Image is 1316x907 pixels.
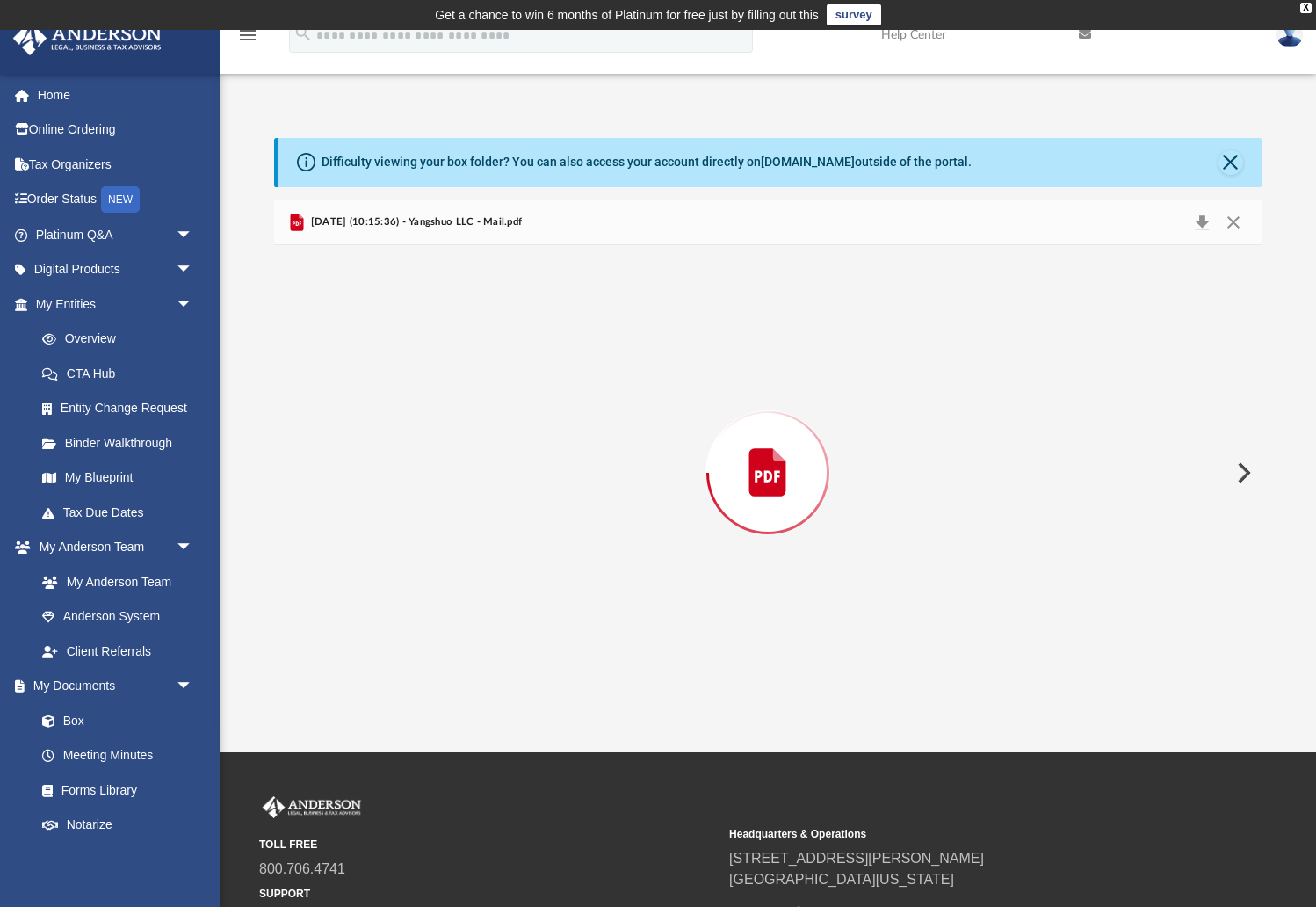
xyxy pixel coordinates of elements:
small: SUPPORT [259,886,717,902]
a: Entity Change Request [25,391,220,426]
span: arrow_drop_down [176,287,211,323]
a: [GEOGRAPHIC_DATA][US_STATE] [729,872,954,887]
span: arrow_drop_down [176,217,211,253]
small: Headquarters & Operations [729,826,1187,842]
a: Binder Walkthrough [25,425,220,461]
a: My Anderson Team [25,564,202,599]
button: Close [1218,210,1249,235]
span: arrow_drop_down [176,669,211,705]
a: Overview [25,322,220,357]
a: My Anderson Teamarrow_drop_down [12,530,211,565]
a: My Blueprint [25,461,211,496]
div: NEW [101,186,140,213]
span: arrow_drop_down [176,252,211,288]
a: [DOMAIN_NAME] [761,155,855,169]
span: [DATE] (10:15:36) - Yangshuo LLC - Mail.pdf [307,214,523,230]
img: Anderson Advisors Platinum Portal [259,796,365,819]
a: 800.706.4741 [259,861,345,876]
div: Preview [274,200,1261,700]
img: User Pic [1276,22,1303,47]
a: Digital Productsarrow_drop_down [12,252,220,287]
a: survey [827,4,881,25]
img: Anderson Advisors Platinum Portal [8,21,167,55]
i: menu [237,25,258,46]
span: arrow_drop_down [176,842,211,878]
small: TOLL FREE [259,837,717,853]
button: Close [1218,150,1243,175]
a: My Documentsarrow_drop_down [12,669,211,704]
a: [STREET_ADDRESS][PERSON_NAME] [729,851,984,866]
div: close [1300,3,1312,13]
a: Tax Due Dates [25,495,220,530]
a: Order StatusNEW [12,182,220,218]
a: Online Ordering [12,112,220,148]
a: Platinum Q&Aarrow_drop_down [12,217,220,252]
a: CTA Hub [25,356,220,391]
button: Next File [1223,448,1262,497]
a: My Entitiesarrow_drop_down [12,287,220,322]
a: Forms Library [25,773,202,808]
a: Online Learningarrow_drop_down [12,842,211,877]
a: Tax Organizers [12,147,220,182]
a: Home [12,77,220,112]
i: search [293,24,313,43]
a: Box [25,703,202,738]
button: Download [1187,210,1218,235]
a: Client Referrals [25,634,211,669]
a: Meeting Minutes [25,738,211,773]
a: menu [237,33,258,46]
span: arrow_drop_down [176,530,211,566]
a: Anderson System [25,599,211,635]
a: Notarize [25,808,211,843]
div: Difficulty viewing your box folder? You can also access your account directly on outside of the p... [322,153,972,171]
div: Get a chance to win 6 months of Platinum for free just by filling out this [435,4,819,25]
